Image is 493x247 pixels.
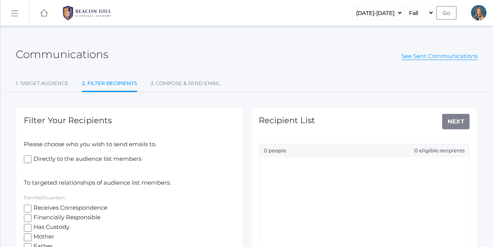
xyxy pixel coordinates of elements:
[24,140,235,149] p: Please choose who you wish to send emails to.
[32,223,69,232] span: Has Custody
[24,224,32,232] input: Has Custody
[151,76,220,91] a: 3. Compose & Send Email
[24,205,32,212] input: Receives Correspondence
[32,213,101,223] span: Financially Responsible
[259,144,470,157] div: 0 people
[24,214,32,222] input: Financially Responsible
[24,234,32,241] input: Mother
[32,232,54,242] span: Mother
[24,195,65,200] label: Familial/Guardian
[82,76,137,92] a: 2. Filter Recipients
[401,52,478,60] a: See Sent Communications
[58,3,116,23] img: 1_BHCALogos-05.png
[24,155,32,163] input: Directly to the audience list members
[32,204,107,213] span: Receives Correspondence
[16,76,69,91] a: 1. Target Audience
[471,5,486,20] div: Courtney Nicholls
[24,179,235,187] p: To targeted relationships of audience list members:
[32,155,141,164] span: Directly to the audience list members
[259,116,315,125] h1: Recipient List
[24,116,112,125] h1: Filter Your Recipients
[436,6,456,20] input: Go
[414,147,464,155] span: 0 eligible recipients
[16,48,108,60] h2: Communications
